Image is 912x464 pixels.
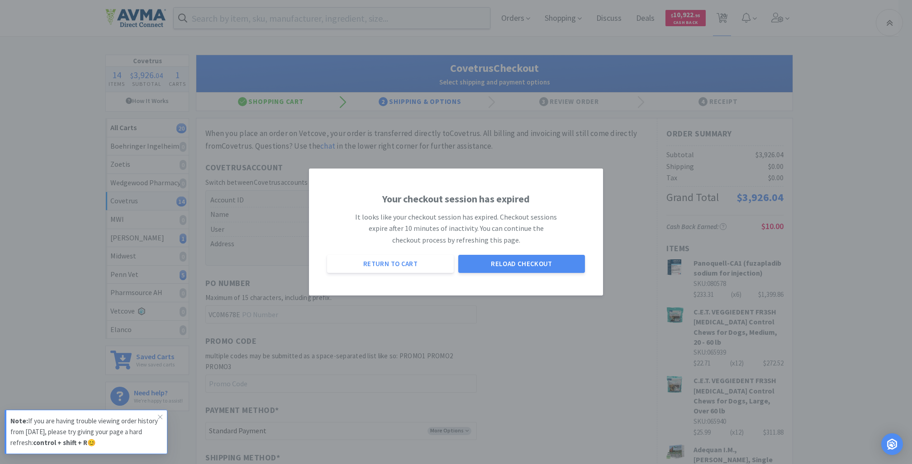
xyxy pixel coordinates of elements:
button: Reload Checkout [458,255,585,273]
div: Open Intercom Messenger [881,433,903,455]
p: It looks like your checkout session has expired. Checkout sessions expire after 10 minutes of ina... [354,207,558,255]
h1: Your checkout session has expired [327,191,585,207]
strong: control + shift + R [33,438,87,447]
button: Return to Cart [327,255,454,273]
p: If you are having trouble viewing order history from [DATE], please try giving your page a hard r... [10,416,158,448]
strong: Note: [10,417,28,425]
